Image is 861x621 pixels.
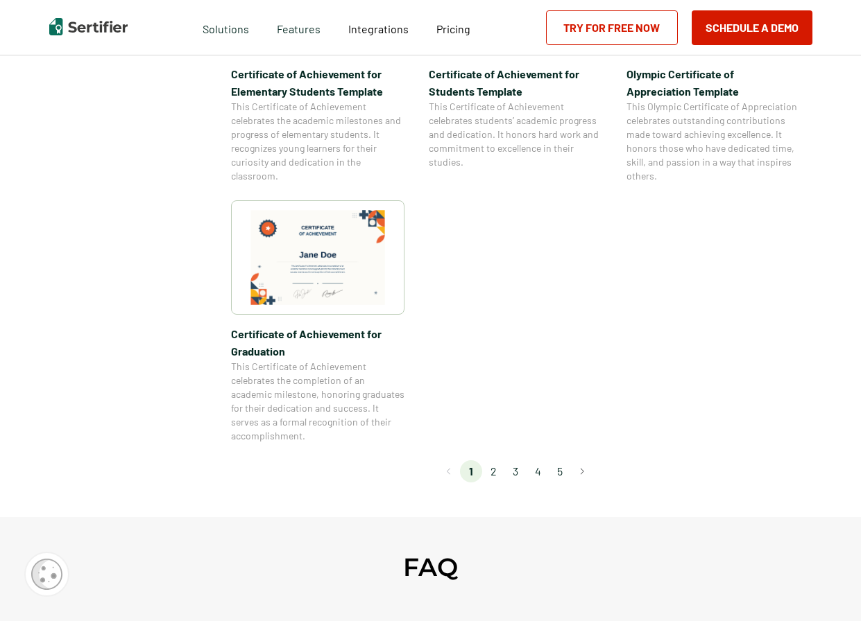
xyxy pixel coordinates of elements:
button: Go to previous page [438,460,460,482]
iframe: Chat Widget [792,554,861,621]
span: Integrations [348,22,409,35]
span: Certificate of Achievement for Elementary Students Template [231,65,404,100]
span: Pricing [436,22,470,35]
span: This Certificate of Achievement celebrates the academic milestones and progress of elementary stu... [231,100,404,183]
span: Certificate of Achievement for Students Template [429,65,602,100]
img: Certificate of Achievement for Graduation [250,210,385,305]
button: Go to next page [571,460,593,482]
a: Pricing [436,19,470,36]
img: Sertifier | Digital Credentialing Platform [49,18,128,35]
a: Try for Free Now [546,10,678,45]
span: This Certificate of Achievement celebrates the completion of an academic milestone, honoring grad... [231,360,404,443]
li: page 5 [549,460,571,482]
span: Certificate of Achievement for Graduation [231,325,404,360]
span: This Olympic Certificate of Appreciation celebrates outstanding contributions made toward achievi... [626,100,800,183]
span: Olympic Certificate of Appreciation​ Template [626,65,800,100]
button: Schedule a Demo [692,10,812,45]
span: Features [277,19,321,36]
li: page 2 [482,460,504,482]
li: page 4 [527,460,549,482]
a: Integrations [348,19,409,36]
a: Certificate of Achievement for GraduationCertificate of Achievement for GraduationThis Certificat... [231,200,404,443]
span: Solutions [203,19,249,36]
li: page 3 [504,460,527,482]
li: page 1 [460,460,482,482]
span: This Certificate of Achievement celebrates students’ academic progress and dedication. It honors ... [429,100,602,169]
h2: FAQ [403,552,458,582]
img: Cookie Popup Icon [31,559,62,590]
